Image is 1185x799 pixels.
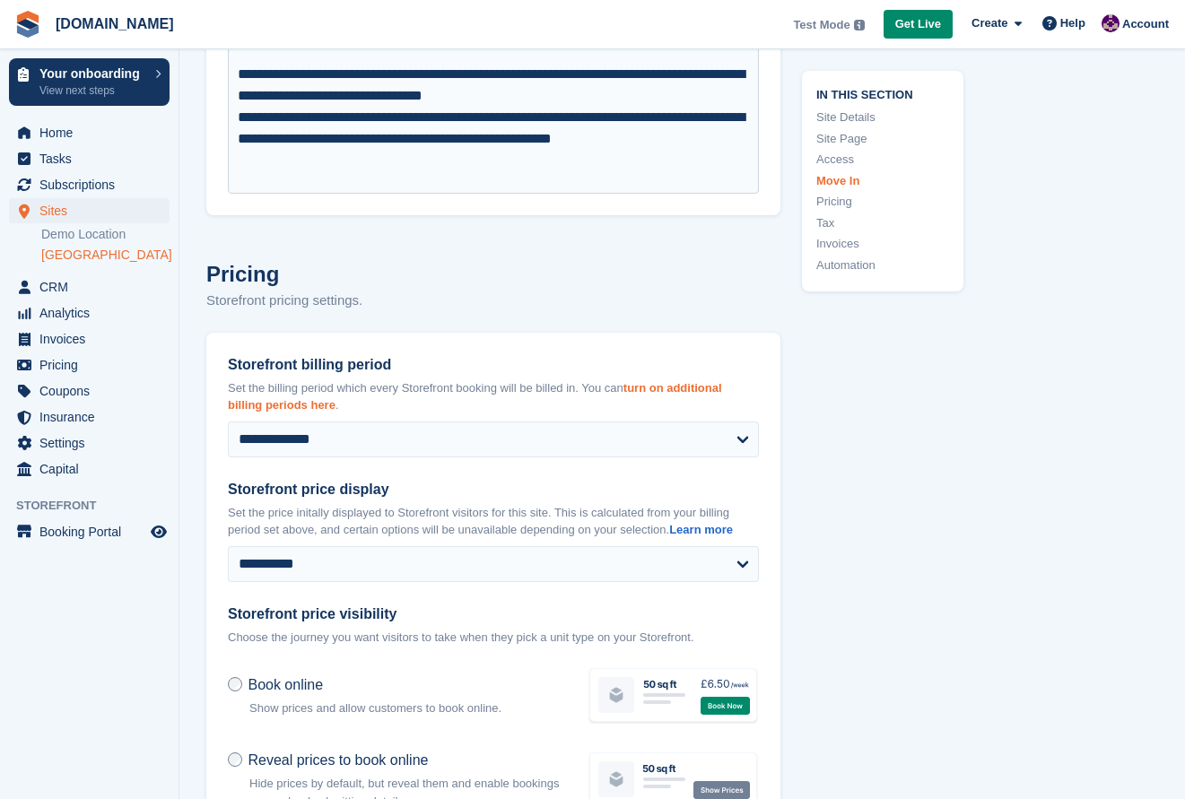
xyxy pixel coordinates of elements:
[39,300,147,326] span: Analytics
[39,198,147,223] span: Sites
[39,274,147,300] span: CRM
[39,326,147,352] span: Invoices
[228,677,242,691] input: Book online
[39,172,147,197] span: Subscriptions
[48,9,181,39] a: [DOMAIN_NAME]
[669,523,733,536] a: Learn more
[816,235,949,253] a: Invoices
[9,58,170,106] a: Your onboarding View next steps
[816,109,949,126] a: Site Details
[39,378,147,404] span: Coupons
[228,752,242,767] input: Reveal prices to book online
[39,404,147,430] span: Insurance
[816,84,949,101] span: In this section
[854,20,865,30] img: icon-info-grey-7440780725fd019a000dd9b08b2336e03edf1995a4989e88bcd33f0948082b44.svg
[228,504,759,539] p: Set the price initally displayed to Storefront visitors for this site. This is calculated from yo...
[816,151,949,169] a: Access
[9,120,170,145] a: menu
[39,146,147,171] span: Tasks
[39,430,147,456] span: Settings
[9,198,170,223] a: menu
[9,456,170,482] a: menu
[816,171,949,189] a: Move In
[972,14,1007,32] span: Create
[816,256,949,274] a: Automation
[1060,14,1085,32] span: Help
[249,699,566,717] p: Show prices and allow customers to book online.
[206,258,780,291] h2: Pricing
[41,247,170,264] a: [GEOGRAPHIC_DATA]
[248,677,323,692] span: Book online
[14,11,41,38] img: stora-icon-8386f47178a22dfd0bd8f6a31ec36ba5ce8667c1dd55bd0f319d3a0aa187defe.svg
[206,291,780,311] p: Storefront pricing settings.
[39,456,147,482] span: Capital
[1122,15,1169,33] span: Account
[9,519,170,544] a: menu
[228,479,759,500] label: Storefront price display
[1102,14,1120,32] img: Anna Žambůrková
[228,379,759,414] p: Set the billing period which every Storefront booking will be billed in. You can .
[9,300,170,326] a: menu
[228,354,759,376] label: Storefront billing period
[9,352,170,378] a: menu
[39,352,147,378] span: Pricing
[9,404,170,430] a: menu
[9,430,170,456] a: menu
[228,629,759,647] p: Choose the journey you want visitors to take when they pick a unit type on your Storefront.
[41,226,170,243] a: Demo Location
[228,604,759,625] label: Storefront price visibility
[148,521,170,543] a: Preview store
[248,752,428,768] span: Reveal prices to book online
[884,10,953,39] a: Get Live
[895,15,941,33] span: Get Live
[9,326,170,352] a: menu
[39,519,147,544] span: Booking Portal
[9,146,170,171] a: menu
[816,129,949,147] a: Site Page
[9,378,170,404] a: menu
[9,172,170,197] a: menu
[39,120,147,145] span: Home
[9,274,170,300] a: menu
[816,213,949,231] a: Tax
[16,497,179,515] span: Storefront
[816,193,949,211] a: Pricing
[39,67,146,80] p: Your onboarding
[39,83,146,99] p: View next steps
[793,16,850,34] span: Test Mode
